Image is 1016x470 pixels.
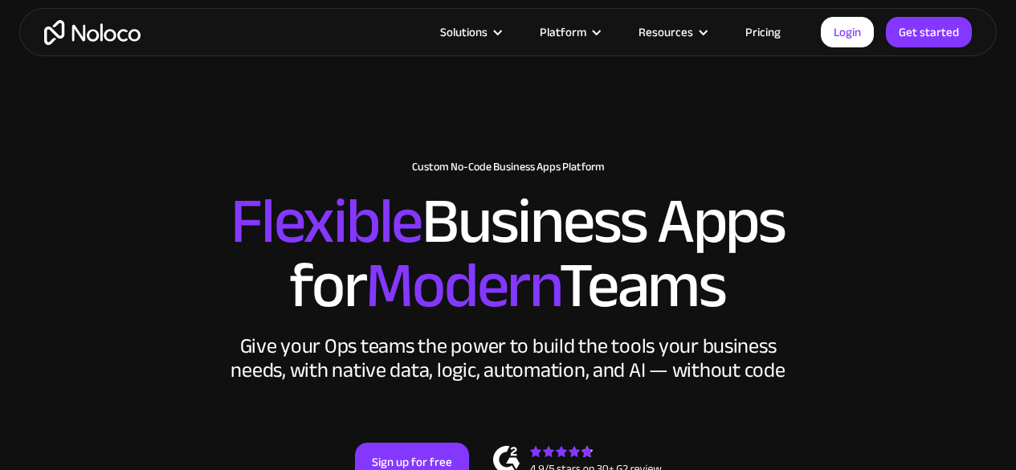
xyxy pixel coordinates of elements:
div: Resources [639,22,693,43]
a: home [44,20,141,45]
span: Modern [365,226,559,345]
h2: Business Apps for Teams [16,190,1000,318]
a: Pricing [725,22,801,43]
a: Get started [886,17,972,47]
div: Platform [540,22,586,43]
div: Give your Ops teams the power to build the tools your business needs, with native data, logic, au... [227,334,790,382]
div: Platform [520,22,618,43]
a: Login [821,17,874,47]
span: Flexible [231,161,422,281]
div: Solutions [440,22,488,43]
div: Solutions [420,22,520,43]
div: Resources [618,22,725,43]
h1: Custom No-Code Business Apps Platform [16,161,1000,174]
